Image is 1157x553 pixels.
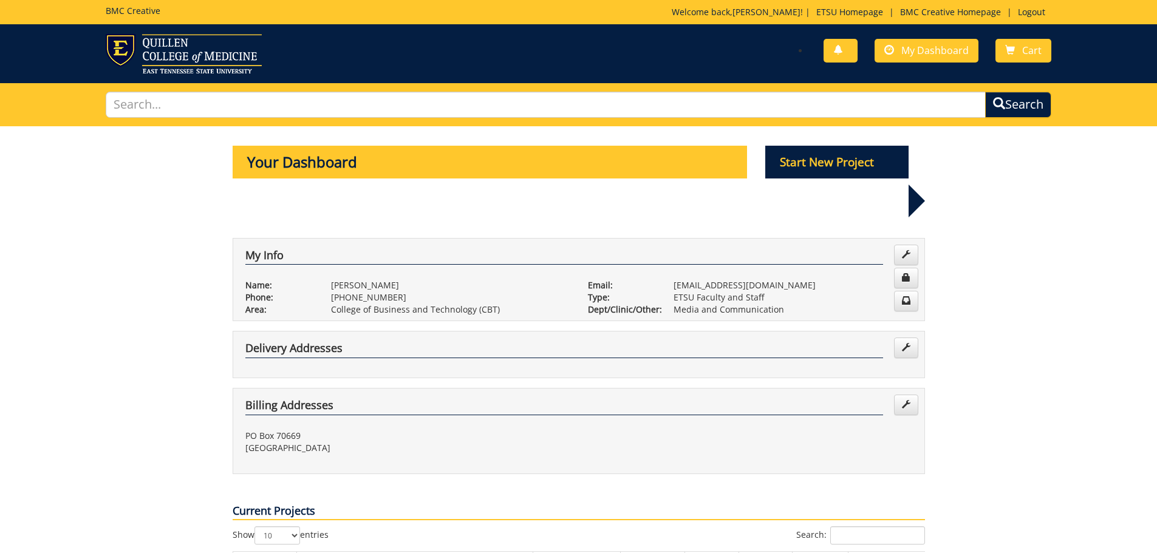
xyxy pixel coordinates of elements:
[901,44,969,57] span: My Dashboard
[254,526,300,545] select: Showentries
[674,304,912,316] p: Media and Communication
[106,92,986,118] input: Search...
[588,279,655,291] p: Email:
[674,291,912,304] p: ETSU Faculty and Staff
[894,338,918,358] a: Edit Addresses
[985,92,1051,118] button: Search
[810,6,889,18] a: ETSU Homepage
[245,249,883,265] h4: My Info
[672,6,1051,18] p: Welcome back, ! | | |
[1022,44,1042,57] span: Cart
[796,526,925,545] label: Search:
[245,279,313,291] p: Name:
[245,291,313,304] p: Phone:
[830,526,925,545] input: Search:
[245,342,883,358] h4: Delivery Addresses
[875,39,978,63] a: My Dashboard
[233,526,329,545] label: Show entries
[233,503,925,520] p: Current Projects
[995,39,1051,63] a: Cart
[674,279,912,291] p: [EMAIL_ADDRESS][DOMAIN_NAME]
[765,146,909,178] p: Start New Project
[588,304,655,316] p: Dept/Clinic/Other:
[245,430,570,442] p: PO Box 70669
[732,6,800,18] a: [PERSON_NAME]
[588,291,655,304] p: Type:
[331,304,570,316] p: College of Business and Technology (CBT)
[245,304,313,316] p: Area:
[331,279,570,291] p: [PERSON_NAME]
[765,157,909,169] a: Start New Project
[894,268,918,288] a: Change Password
[894,6,1007,18] a: BMC Creative Homepage
[894,395,918,415] a: Edit Addresses
[106,6,160,15] h5: BMC Creative
[331,291,570,304] p: [PHONE_NUMBER]
[894,245,918,265] a: Edit Info
[245,442,570,454] p: [GEOGRAPHIC_DATA]
[245,399,883,415] h4: Billing Addresses
[894,291,918,311] a: Change Communication Preferences
[106,34,262,73] img: ETSU logo
[1012,6,1051,18] a: Logout
[233,146,748,178] p: Your Dashboard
